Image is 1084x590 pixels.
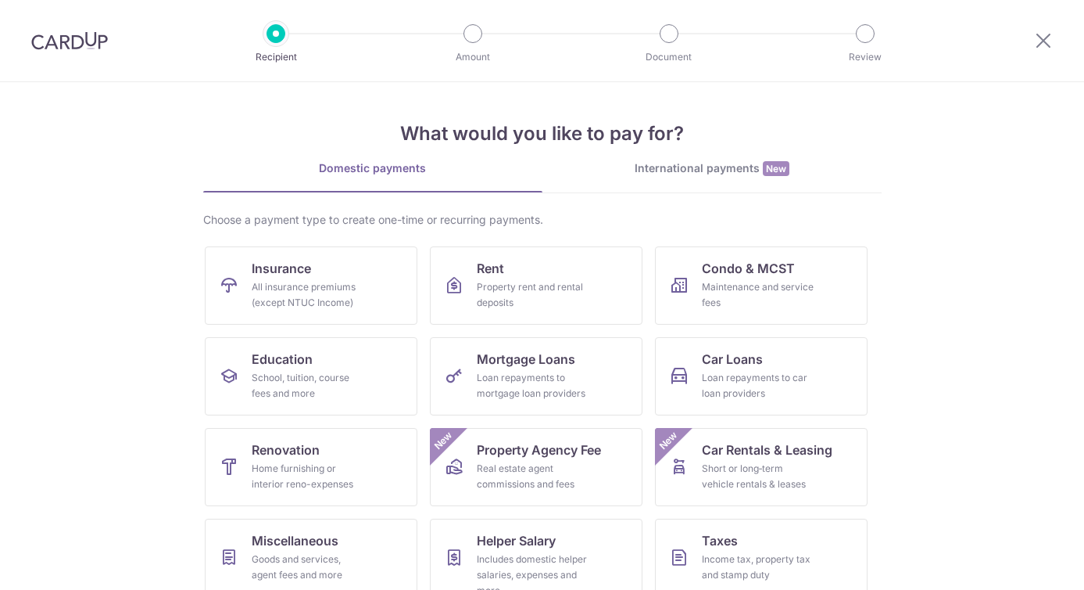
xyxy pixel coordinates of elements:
[252,531,338,550] span: Miscellaneous
[655,246,868,325] a: Condo & MCSTMaintenance and service fees
[477,370,589,401] div: Loan repayments to mortgage loan providers
[31,31,108,50] img: CardUp
[430,246,642,325] a: RentProperty rent and rental deposits
[477,461,589,492] div: Real estate agent commissions and fees
[430,428,642,506] a: Property Agency FeeReal estate agent commissions and feesNew
[205,246,417,325] a: InsuranceAll insurance premiums (except NTUC Income)
[702,531,738,550] span: Taxes
[252,279,364,311] div: All insurance premiums (except NTUC Income)
[477,350,575,369] span: Mortgage Loans
[218,49,334,65] p: Recipient
[655,428,681,454] span: New
[655,428,868,506] a: Car Rentals & LeasingShort or long‑term vehicle rentals & leasesNew
[702,279,814,311] div: Maintenance and service fees
[702,350,763,369] span: Car Loans
[430,428,456,454] span: New
[477,531,556,550] span: Helper Salary
[477,259,504,278] span: Rent
[655,337,868,416] a: Car LoansLoan repayments to car loan providers
[415,49,531,65] p: Amount
[477,441,601,459] span: Property Agency Fee
[252,259,311,278] span: Insurance
[203,212,882,228] div: Choose a payment type to create one-time or recurring payments.
[702,259,795,278] span: Condo & MCST
[807,49,923,65] p: Review
[702,552,814,583] div: Income tax, property tax and stamp duty
[252,552,364,583] div: Goods and services, agent fees and more
[252,461,364,492] div: Home furnishing or interior reno-expenses
[477,279,589,311] div: Property rent and rental deposits
[252,350,313,369] span: Education
[203,120,882,148] h4: What would you like to pay for?
[430,337,642,416] a: Mortgage LoansLoan repayments to mortgage loan providers
[252,441,320,459] span: Renovation
[542,160,882,177] div: International payments
[252,370,364,401] div: School, tuition, course fees and more
[611,49,727,65] p: Document
[205,337,417,416] a: EducationSchool, tuition, course fees and more
[203,160,542,176] div: Domestic payments
[205,428,417,506] a: RenovationHome furnishing or interior reno-expenses
[702,461,814,492] div: Short or long‑term vehicle rentals & leases
[702,441,832,459] span: Car Rentals & Leasing
[702,370,814,401] div: Loan repayments to car loan providers
[763,161,789,176] span: New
